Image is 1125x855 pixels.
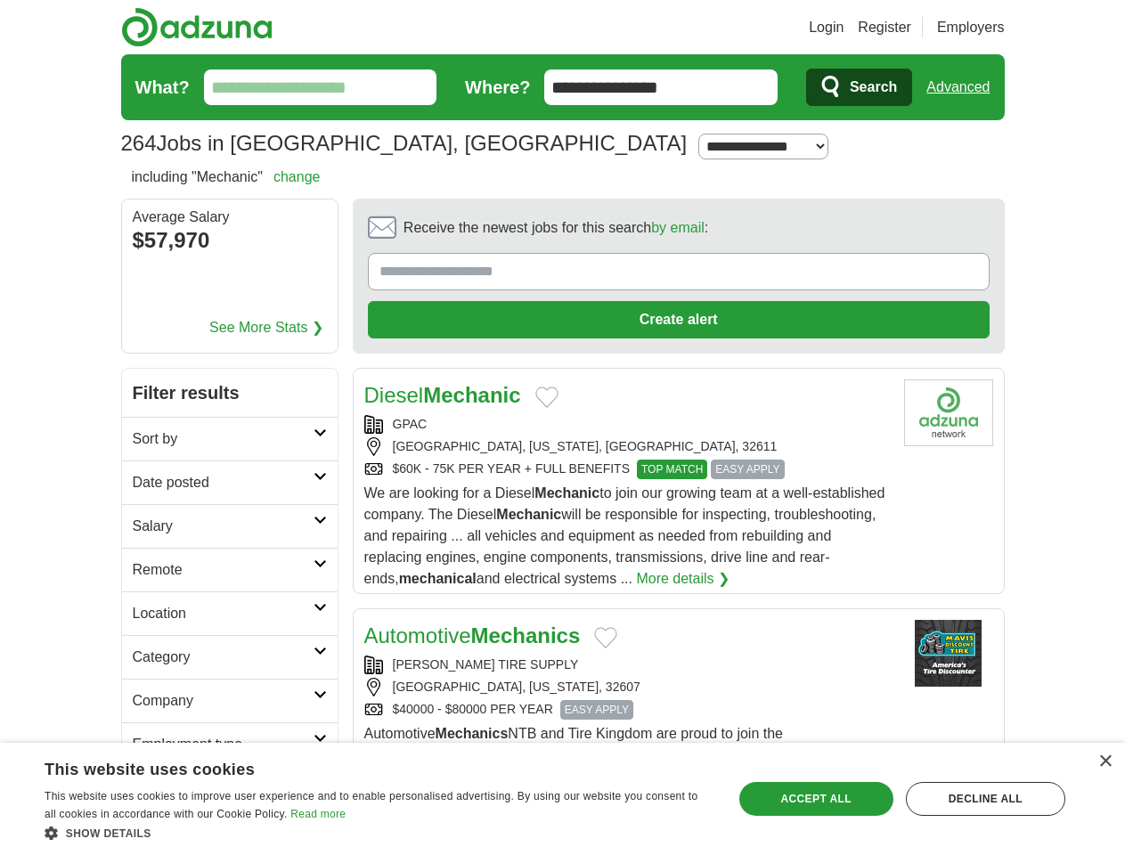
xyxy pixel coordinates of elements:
h2: Category [133,647,314,668]
h2: Salary [133,516,314,537]
a: Company [122,679,338,722]
button: Create alert [368,301,990,338]
div: $57,970 [133,224,327,256]
button: Add to favorite jobs [535,387,558,408]
img: Mavis Tire logo [904,620,993,687]
img: Adzuna logo [121,7,273,47]
a: [PERSON_NAME] TIRE SUPPLY [393,657,579,672]
div: GPAC [364,415,890,434]
a: Salary [122,504,338,548]
a: Sort by [122,417,338,460]
strong: Mechanic [423,383,520,407]
h2: Employment type [133,734,314,755]
label: What? [135,74,190,101]
div: $60K - 75K PER YEAR + FULL BENEFITS [364,460,890,479]
div: Accept all [739,782,893,816]
strong: Mechanics [471,623,581,647]
a: Employment type [122,722,338,766]
a: Login [809,17,844,38]
a: Remote [122,548,338,591]
a: Register [858,17,911,38]
a: More details ❯ [636,568,730,590]
h2: including "Mechanic" [132,167,321,188]
strong: Mechanics [436,726,509,741]
div: $40000 - $80000 PER YEAR [364,700,890,720]
a: Read more, opens a new window [290,808,346,820]
span: Receive the newest jobs for this search : [404,217,708,239]
a: AutomotiveMechanics [364,623,581,647]
h1: Jobs in [GEOGRAPHIC_DATA], [GEOGRAPHIC_DATA] [121,131,688,155]
div: Decline all [906,782,1065,816]
strong: Mechanic [534,485,599,501]
span: TOP MATCH [637,460,707,479]
div: [GEOGRAPHIC_DATA], [US_STATE], [GEOGRAPHIC_DATA], 32611 [364,437,890,456]
img: Company logo [904,379,993,446]
div: Show details [45,824,712,842]
a: by email [651,220,705,235]
h2: Sort by [133,428,314,450]
span: Search [850,69,897,105]
div: This website uses cookies [45,753,667,780]
a: Location [122,591,338,635]
div: Average Salary [133,210,327,224]
h2: Filter results [122,369,338,417]
label: Where? [465,74,530,101]
a: change [273,169,321,184]
button: Add to favorite jobs [594,627,617,648]
h2: Date posted [133,472,314,493]
a: Category [122,635,338,679]
a: Date posted [122,460,338,504]
span: Show details [66,827,151,840]
h2: Company [133,690,314,712]
a: See More Stats ❯ [209,317,323,338]
span: Automotive NTB and Tire Kingdom are proud to join the [PERSON_NAME] Tire family. We're looking fo... [364,726,880,848]
strong: Mechanic [496,507,561,522]
div: Close [1098,755,1112,769]
span: 264 [121,127,157,159]
h2: Remote [133,559,314,581]
strong: mechanical [399,571,477,586]
button: Search [806,69,912,106]
a: Advanced [926,69,990,105]
span: EASY APPLY [711,460,784,479]
a: Employers [937,17,1005,38]
div: [GEOGRAPHIC_DATA], [US_STATE], 32607 [364,678,890,696]
h2: Location [133,603,314,624]
a: DieselMechanic [364,383,521,407]
span: EASY APPLY [560,700,633,720]
span: We are looking for a Diesel to join our growing team at a well-established company. The Diesel wi... [364,485,885,586]
span: This website uses cookies to improve user experience and to enable personalised advertising. By u... [45,790,697,820]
